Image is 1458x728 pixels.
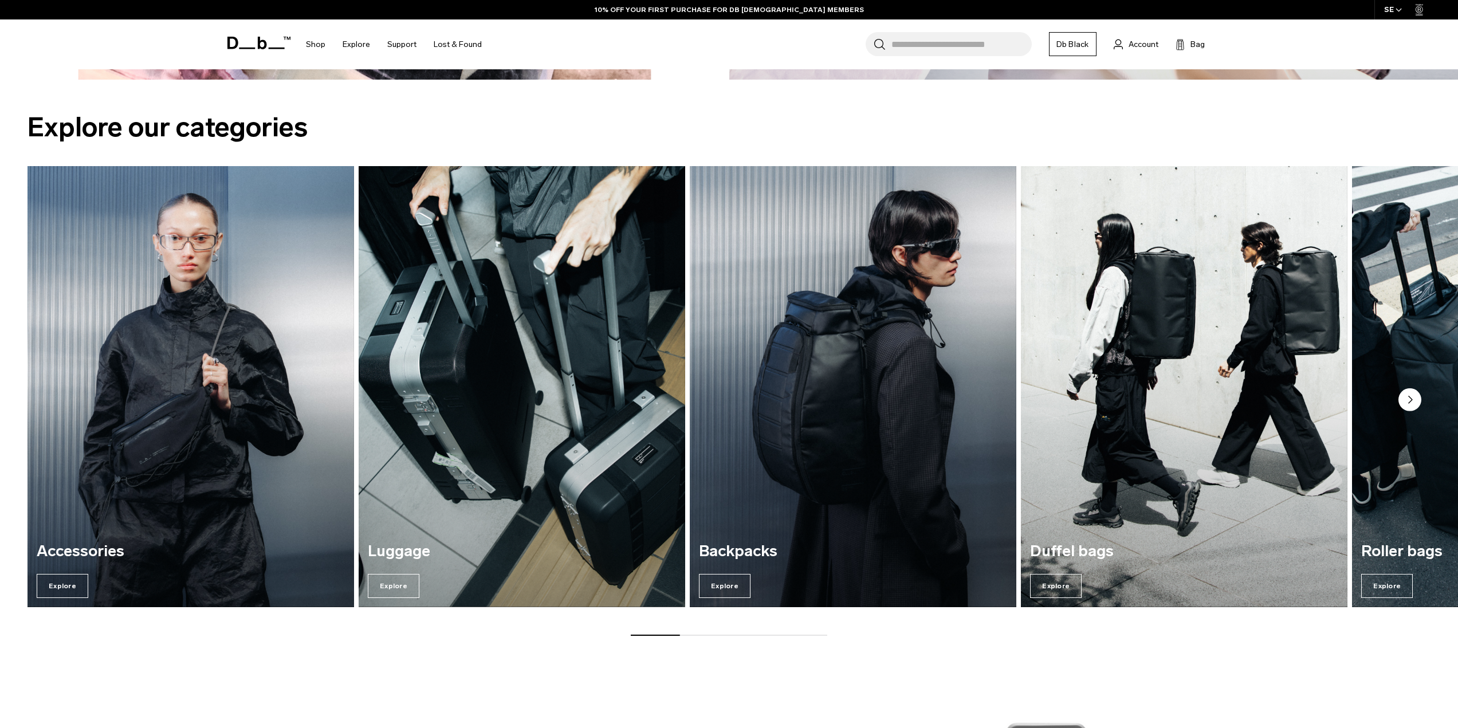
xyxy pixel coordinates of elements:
a: Shop [306,24,325,65]
span: Explore [699,574,750,598]
span: Explore [37,574,88,598]
h2: Explore our categories [27,107,1431,148]
div: 4 / 7 [1021,166,1347,607]
button: Next slide [1398,388,1421,414]
a: Lost & Found [434,24,482,65]
div: 2 / 7 [359,166,685,607]
a: 10% OFF YOUR FIRST PURCHASE FOR DB [DEMOGRAPHIC_DATA] MEMBERS [595,5,864,15]
span: Bag [1190,38,1205,50]
a: Accessories Explore [27,166,354,607]
span: Account [1129,38,1158,50]
a: Duffel bags Explore [1021,166,1347,607]
a: Support [387,24,416,65]
div: 1 / 7 [27,166,354,607]
h3: Accessories [37,543,345,560]
a: Luggage Explore [359,166,685,607]
a: Account [1114,37,1158,51]
div: 3 / 7 [690,166,1016,607]
h3: Duffel bags [1030,543,1338,560]
span: Explore [1030,574,1082,598]
nav: Main Navigation [297,19,490,69]
a: Backpacks Explore [690,166,1016,607]
h3: Luggage [368,543,676,560]
a: Explore [343,24,370,65]
span: Explore [368,574,419,598]
a: Db Black [1049,32,1097,56]
h3: Backpacks [699,543,1007,560]
button: Bag [1176,37,1205,51]
span: Explore [1361,574,1413,598]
